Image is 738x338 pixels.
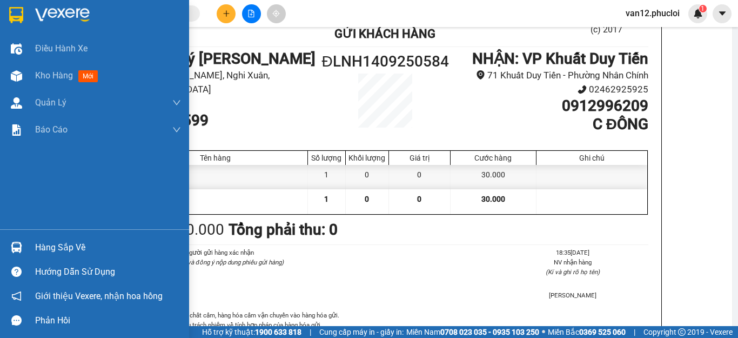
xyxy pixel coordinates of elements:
[11,291,22,301] span: notification
[476,70,485,79] span: environment
[451,115,648,134] h1: C ĐÔNG
[122,68,319,97] li: Chợ [PERSON_NAME], Nghi Xuân, [GEOGRAPHIC_DATA]
[693,9,703,18] img: icon-new-feature
[35,123,68,136] span: Báo cáo
[310,326,311,338] span: |
[144,248,294,257] li: Người gửi hàng xác nhận
[217,4,236,23] button: plus
[242,4,261,23] button: file-add
[11,267,22,277] span: question-circle
[267,4,286,23] button: aim
[311,154,343,162] div: Số lượng
[9,7,23,23] img: logo-vxr
[389,165,451,189] div: 0
[308,165,346,189] div: 1
[334,27,435,41] b: Gửi khách hàng
[717,9,727,18] span: caret-down
[546,268,600,276] i: (Kí và ghi rõ họ tên)
[272,10,280,17] span: aim
[11,242,22,253] img: warehouse-icon
[453,154,533,162] div: Cước hàng
[11,315,22,326] span: message
[35,96,66,109] span: Quản Lý
[498,290,648,300] li: [PERSON_NAME]
[678,328,686,336] span: copyright
[247,10,255,17] span: file-add
[11,124,22,136] img: solution-icon
[35,70,73,81] span: Kho hàng
[78,70,98,82] span: mới
[324,195,328,203] span: 1
[126,154,305,162] div: Tên hàng
[122,111,319,130] h1: 0968445599
[481,195,505,203] span: 30.000
[451,68,648,83] li: 71 Khuất Duy Tiến - Phường Nhân Chính
[539,154,645,162] div: Ghi chú
[701,5,705,12] span: 1
[11,43,22,55] img: warehouse-icon
[123,165,308,189] div: THUỐC
[451,97,648,115] h1: 0912996209
[346,165,389,189] div: 0
[498,248,648,257] li: 18:35[DATE]
[35,42,88,55] span: Điều hành xe
[122,97,319,111] li: 0832791106
[713,4,732,23] button: caret-down
[699,5,707,12] sup: 1
[498,257,648,267] li: NV nhận hàng
[172,98,181,107] span: down
[365,195,369,203] span: 0
[634,326,635,338] span: |
[451,165,536,189] div: 30.000
[155,259,284,266] i: (Tôi đã đọc và đồng ý nộp dung phiếu gửi hàng)
[542,330,545,334] span: ⚪️
[229,221,338,238] b: Tổng phải thu: 0
[35,264,181,280] div: Hướng dẫn sử dụng
[133,310,648,320] li: - Không để tiền, các chất cấm, hàng hóa cấm vận chuyển vào hàng hóa gửi.
[35,313,181,329] div: Phản hồi
[122,129,319,148] h1: bà thiền
[472,50,648,68] b: NHẬN : VP Khuất Duy Tiến
[417,195,421,203] span: 0
[35,289,163,303] span: Giới thiệu Vexere, nhận hoa hồng
[35,240,181,256] div: Hàng sắp về
[548,326,626,338] span: Miền Bắc
[579,328,626,336] strong: 0369 525 060
[392,154,447,162] div: Giá trị
[617,6,688,20] span: van12.phucloi
[319,50,451,74] h1: ĐLNH1409250584
[348,154,386,162] div: Khối lượng
[255,328,301,336] strong: 1900 633 818
[406,326,539,338] span: Miền Nam
[223,10,230,17] span: plus
[11,97,22,109] img: warehouse-icon
[172,125,181,134] span: down
[451,82,648,97] li: 02462925925
[202,326,301,338] span: Hỗ trợ kỹ thuật:
[440,328,539,336] strong: 0708 023 035 - 0935 103 250
[591,23,648,36] li: (c) 2017
[319,326,404,338] span: Cung cấp máy in - giấy in:
[133,320,648,330] li: - Khách hàng tự chịu trách nhiệm về tính hợp pháp của hàng hóa gửi.
[578,85,587,94] span: phone
[11,70,22,82] img: warehouse-icon
[122,50,316,68] b: GỬI : Đại lý [PERSON_NAME]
